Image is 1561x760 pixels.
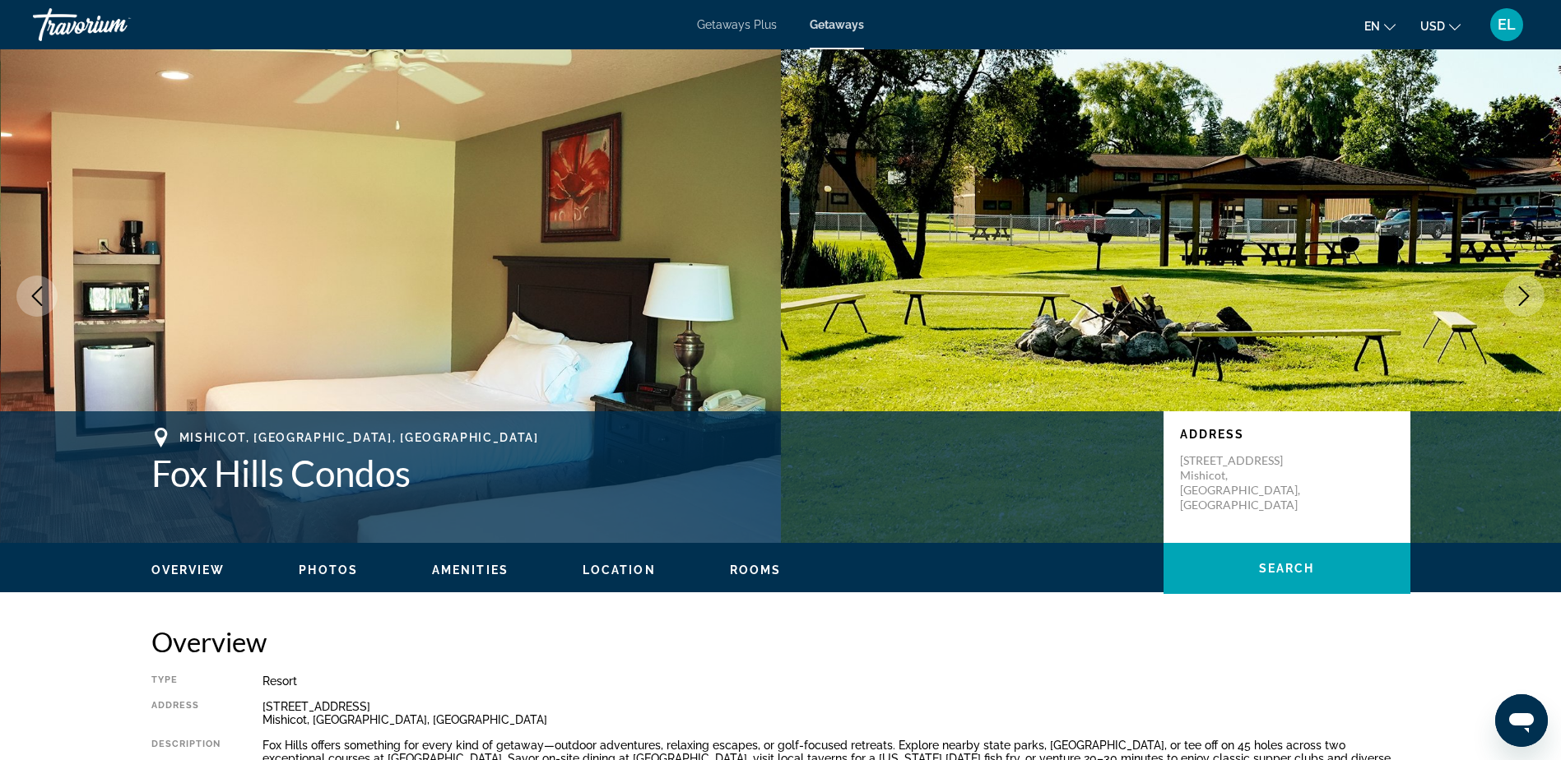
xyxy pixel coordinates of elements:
span: EL [1498,16,1516,33]
div: Address [151,700,221,726]
h2: Overview [151,625,1410,658]
button: Previous image [16,276,58,317]
p: [STREET_ADDRESS] Mishicot, [GEOGRAPHIC_DATA], [GEOGRAPHIC_DATA] [1180,453,1312,512]
button: Next image [1503,276,1545,317]
span: en [1364,20,1380,33]
button: Rooms [730,563,782,577]
button: User Menu [1485,7,1528,42]
span: Photos [299,563,358,577]
div: Resort [262,674,1410,688]
a: Travorium [33,3,197,46]
span: Overview [151,563,225,577]
button: Amenities [432,563,509,577]
span: Search [1259,562,1315,575]
span: Amenities [432,563,509,577]
button: Photos [299,563,358,577]
span: Mishicot, [GEOGRAPHIC_DATA], [GEOGRAPHIC_DATA] [179,431,539,444]
h1: Fox Hills Condos [151,452,1147,494]
p: Address [1180,428,1394,441]
iframe: Button to launch messaging window [1495,694,1548,747]
button: Search [1164,543,1410,594]
button: Location [583,563,656,577]
div: Type [151,674,221,688]
a: Getaways Plus [697,18,777,31]
span: Rooms [730,563,782,577]
span: Location [583,563,656,577]
button: Overview [151,563,225,577]
a: Getaways [810,18,864,31]
button: Change language [1364,14,1396,38]
button: Change currency [1420,14,1461,38]
div: [STREET_ADDRESS] Mishicot, [GEOGRAPHIC_DATA], [GEOGRAPHIC_DATA] [262,700,1410,726]
span: USD [1420,20,1445,33]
